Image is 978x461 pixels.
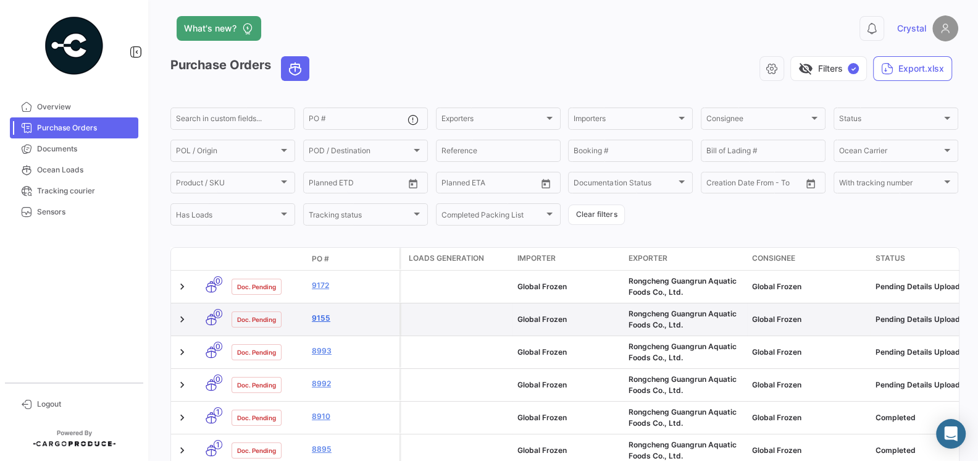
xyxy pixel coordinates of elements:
[214,342,222,351] span: 0
[307,248,399,269] datatable-header-cell: PO #
[37,164,133,176] span: Ocean Loads
[312,411,395,422] a: 8910
[237,282,276,292] span: Doc. Pending
[517,253,556,264] span: Importer
[227,254,307,264] datatable-header-cell: Doc. Status
[312,444,395,455] a: 8895
[629,374,737,395] span: Rongcheng Guangrun Aquatic Foods Co., Ltd.
[801,174,820,193] button: Open calendar
[214,374,222,384] span: 0
[629,309,737,329] span: Rongcheng Guangrun Aquatic Foods Co., Ltd.
[176,180,278,189] span: Product / SKU
[732,180,777,189] input: To
[176,379,188,391] a: Expand/Collapse Row
[629,253,667,264] span: Exporter
[790,56,867,81] button: visibility_offFilters✓
[237,347,276,357] span: Doc. Pending
[752,380,801,389] span: Global Frozen
[237,315,276,324] span: Doc. Pending
[312,280,395,291] a: 9172
[752,413,801,422] span: Global Frozen
[629,440,737,460] span: Rongcheng Guangrun Aquatic Foods Co., Ltd.
[798,61,813,76] span: visibility_off
[10,96,138,117] a: Overview
[932,15,958,41] img: placeholder-user.png
[309,180,326,189] input: From
[176,412,188,424] a: Expand/Collapse Row
[404,174,422,193] button: Open calendar
[176,281,188,293] a: Expand/Collapse Row
[237,380,276,390] span: Doc. Pending
[10,159,138,180] a: Ocean Loads
[752,446,801,455] span: Global Frozen
[752,282,801,291] span: Global Frozen
[517,315,567,324] span: Global Frozen
[176,313,188,326] a: Expand/Collapse Row
[282,57,309,80] button: Ocean
[752,347,801,357] span: Global Frozen
[839,116,942,125] span: Status
[170,56,313,81] h3: Purchase Orders
[37,101,133,112] span: Overview
[312,253,329,264] span: PO #
[517,446,567,455] span: Global Frozen
[839,180,942,189] span: With tracking number
[441,180,459,189] input: From
[568,205,625,225] button: Clear filters
[517,347,567,357] span: Global Frozen
[873,56,952,81] button: Export.xlsx
[706,180,724,189] input: From
[37,399,133,410] span: Logout
[37,122,133,133] span: Purchase Orders
[37,185,133,197] span: Tracking courier
[706,116,809,125] span: Consignee
[747,248,871,270] datatable-header-cell: Consignee
[897,22,926,35] span: Crystal
[196,254,227,264] datatable-header-cell: Transport mode
[629,342,737,362] span: Rongcheng Guangrun Aquatic Foods Co., Ltd.
[517,380,567,389] span: Global Frozen
[176,148,278,157] span: POL / Origin
[214,407,222,417] span: 1
[574,180,676,189] span: Documentation Status
[237,446,276,455] span: Doc. Pending
[309,148,411,157] span: POD / Destination
[214,276,222,285] span: 0
[214,440,222,449] span: 1
[848,63,859,74] span: ✓
[309,212,411,221] span: Tracking status
[629,407,737,428] span: Rongcheng Guangrun Aquatic Foods Co., Ltd.
[335,180,380,189] input: To
[409,253,484,264] span: Loads generation
[517,413,567,422] span: Global Frozen
[517,282,567,291] span: Global Frozen
[467,180,512,189] input: To
[574,116,676,125] span: Importers
[752,315,801,324] span: Global Frozen
[401,248,512,270] datatable-header-cell: Loads generation
[312,378,395,389] a: 8992
[43,15,105,77] img: powered-by.png
[10,201,138,222] a: Sensors
[176,444,188,457] a: Expand/Collapse Row
[214,309,222,318] span: 0
[37,143,133,154] span: Documents
[629,276,737,297] span: Rongcheng Guangrun Aquatic Foods Co., Ltd.
[37,206,133,218] span: Sensors
[10,138,138,159] a: Documents
[177,16,261,41] button: What's new?
[537,174,555,193] button: Open calendar
[176,346,188,358] a: Expand/Collapse Row
[441,212,544,221] span: Completed Packing List
[184,22,236,35] span: What's new?
[441,116,544,125] span: Exporters
[624,248,747,270] datatable-header-cell: Exporter
[839,148,942,157] span: Ocean Carrier
[936,419,966,449] div: Abrir Intercom Messenger
[10,117,138,138] a: Purchase Orders
[237,413,276,423] span: Doc. Pending
[312,345,395,357] a: 8993
[312,313,395,324] a: 9155
[512,248,624,270] datatable-header-cell: Importer
[176,212,278,221] span: Has Loads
